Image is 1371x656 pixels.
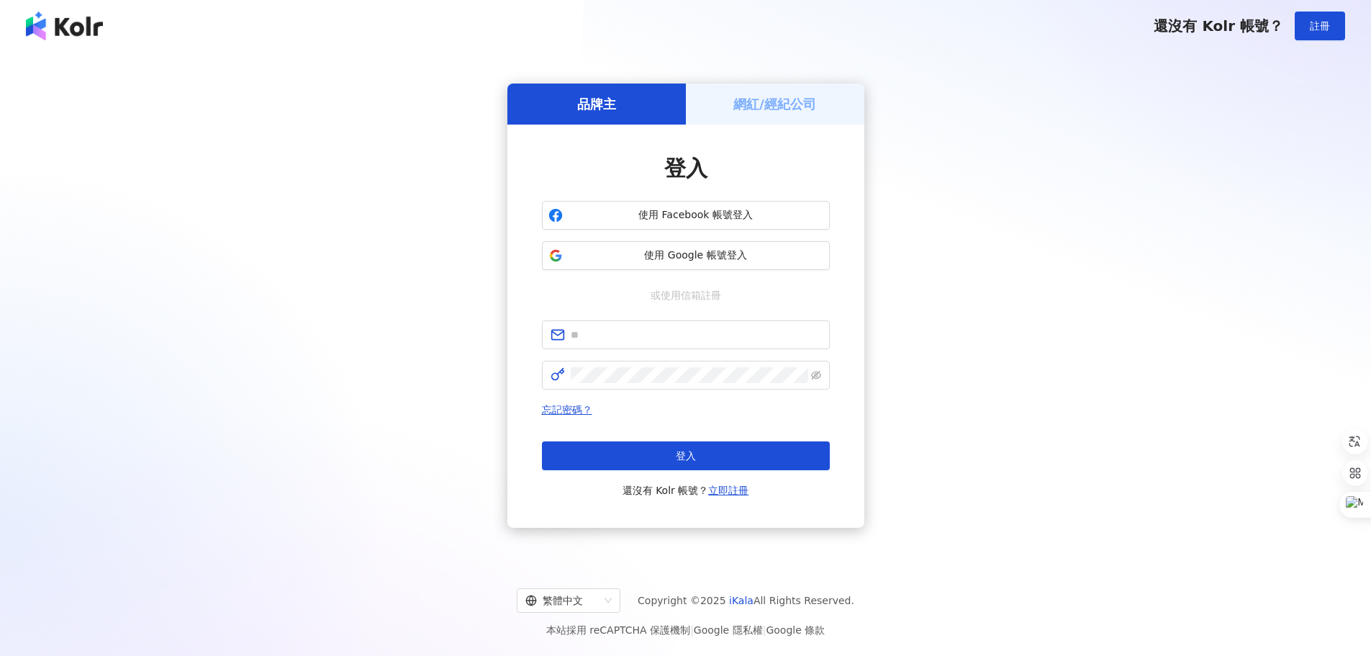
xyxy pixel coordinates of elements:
[542,201,830,230] button: 使用 Facebook 帳號登入
[763,624,766,636] span: |
[542,441,830,470] button: 登入
[577,95,616,113] h5: 品牌主
[676,450,696,462] span: 登入
[1154,17,1283,35] span: 還沒有 Kolr 帳號？
[708,485,748,496] a: 立即註冊
[733,95,816,113] h5: 網紅/經紀公司
[641,287,731,303] span: 或使用信箱註冊
[1310,20,1330,32] span: 註冊
[525,589,599,612] div: 繁體中文
[569,248,823,263] span: 使用 Google 帳號登入
[638,592,854,609] span: Copyright © 2025 All Rights Reserved.
[1295,12,1345,40] button: 註冊
[542,404,592,415] a: 忘記密碼？
[26,12,103,40] img: logo
[694,624,763,636] a: Google 隱私權
[811,370,821,380] span: eye-invisible
[690,624,694,636] span: |
[623,482,749,499] span: 還沒有 Kolr 帳號？
[664,156,707,181] span: 登入
[766,624,825,636] a: Google 條款
[542,241,830,270] button: 使用 Google 帳號登入
[569,208,823,223] span: 使用 Facebook 帳號登入
[546,621,825,639] span: 本站採用 reCAPTCHA 保護機制
[729,595,754,606] a: iKala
